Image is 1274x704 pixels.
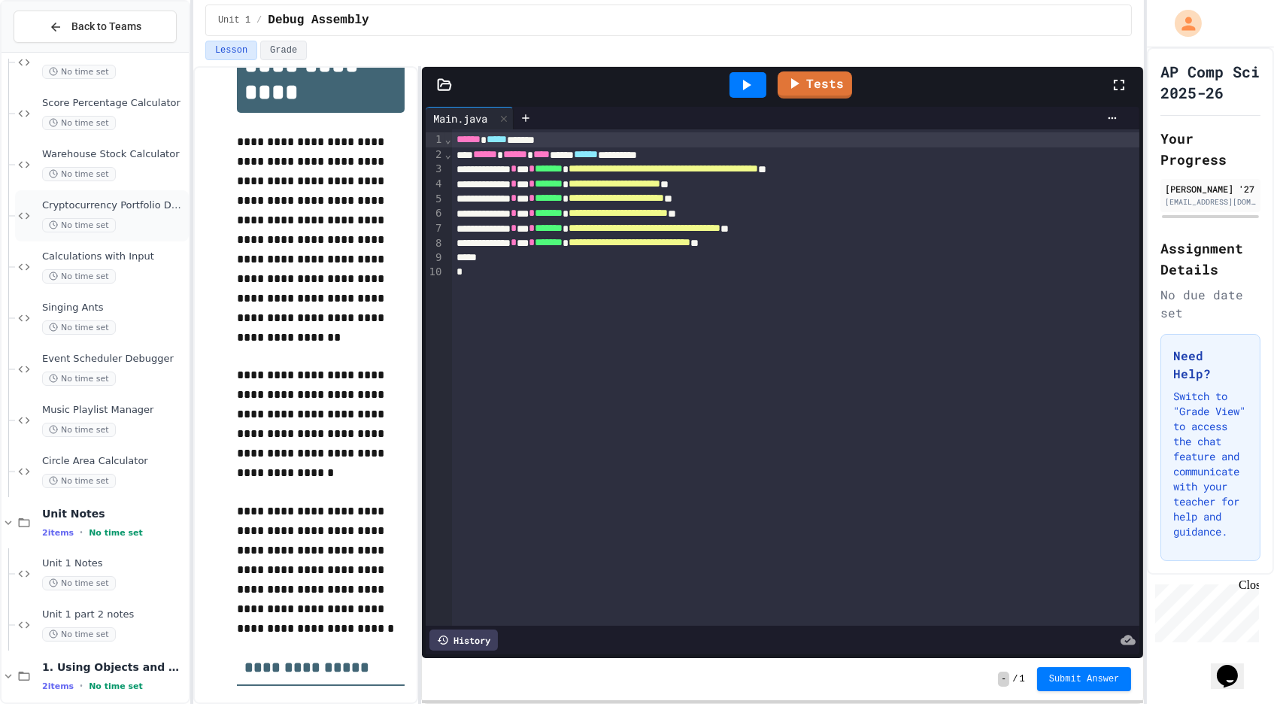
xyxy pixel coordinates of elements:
[218,14,250,26] span: Unit 1
[1173,389,1248,539] p: Switch to "Grade View" to access the chat feature and communicate with your teacher for help and ...
[426,250,444,265] div: 9
[1173,347,1248,383] h3: Need Help?
[1160,61,1260,103] h1: AP Comp Sci 2025-26
[426,206,444,221] div: 6
[1165,182,1256,196] div: [PERSON_NAME] '27
[426,265,444,279] div: 10
[1037,667,1132,691] button: Submit Answer
[71,19,141,35] span: Back to Teams
[260,41,307,60] button: Grade
[426,107,514,129] div: Main.java
[426,147,444,162] div: 2
[426,177,444,192] div: 4
[1211,644,1259,689] iframe: chat widget
[1160,128,1260,170] h2: Your Progress
[268,11,369,29] span: Debug Assembly
[998,672,1009,687] span: -
[426,236,444,251] div: 8
[426,111,495,126] div: Main.java
[1020,673,1025,685] span: 1
[426,132,444,147] div: 1
[426,162,444,177] div: 3
[429,630,498,651] div: History
[1160,238,1260,280] h2: Assignment Details
[1165,196,1256,208] div: [EMAIL_ADDRESS][DOMAIN_NAME]
[426,221,444,236] div: 7
[426,192,444,207] div: 5
[1012,673,1018,685] span: /
[6,6,104,96] div: Chat with us now!Close
[1049,673,1120,685] span: Submit Answer
[444,148,452,160] span: Fold line
[778,71,852,99] a: Tests
[1159,6,1206,41] div: My Account
[444,133,452,145] span: Fold line
[205,41,257,60] button: Lesson
[14,11,177,43] button: Back to Teams
[256,14,262,26] span: /
[1149,578,1259,642] iframe: chat widget
[1160,286,1260,322] div: No due date set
